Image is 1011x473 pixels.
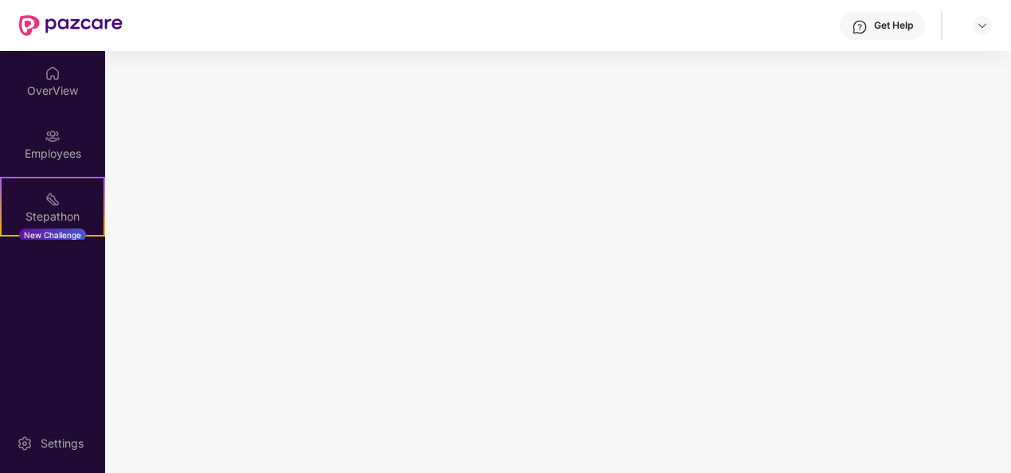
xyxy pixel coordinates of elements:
[45,65,61,81] img: svg+xml;base64,PHN2ZyBpZD0iSG9tZSIgeG1sbnM9Imh0dHA6Ly93d3cudzMub3JnLzIwMDAvc3ZnIiB3aWR0aD0iMjAiIG...
[17,436,33,451] img: svg+xml;base64,PHN2ZyBpZD0iU2V0dGluZy0yMHgyMCIgeG1sbnM9Imh0dHA6Ly93d3cudzMub3JnLzIwMDAvc3ZnIiB3aW...
[852,19,868,35] img: svg+xml;base64,PHN2ZyBpZD0iSGVscC0zMngzMiIgeG1sbnM9Imh0dHA6Ly93d3cudzMub3JnLzIwMDAvc3ZnIiB3aWR0aD...
[19,15,123,36] img: New Pazcare Logo
[19,229,86,241] div: New Challenge
[2,209,103,225] div: Stepathon
[36,436,88,451] div: Settings
[45,128,61,144] img: svg+xml;base64,PHN2ZyBpZD0iRW1wbG95ZWVzIiB4bWxucz0iaHR0cDovL3d3dy53My5vcmcvMjAwMC9zdmciIHdpZHRoPS...
[874,19,913,32] div: Get Help
[45,191,61,207] img: svg+xml;base64,PHN2ZyB4bWxucz0iaHR0cDovL3d3dy53My5vcmcvMjAwMC9zdmciIHdpZHRoPSIyMSIgaGVpZ2h0PSIyMC...
[976,19,989,32] img: svg+xml;base64,PHN2ZyBpZD0iRHJvcGRvd24tMzJ4MzIiIHhtbG5zPSJodHRwOi8vd3d3LnczLm9yZy8yMDAwL3N2ZyIgd2...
